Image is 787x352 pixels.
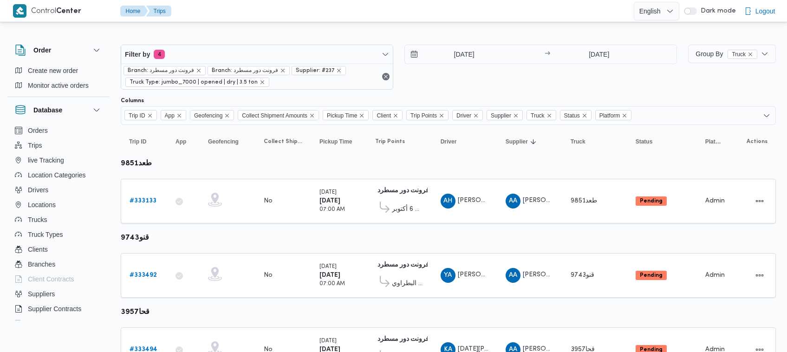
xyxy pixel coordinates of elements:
span: سيركل كيه البطراوي [392,278,424,289]
small: [DATE] [319,190,337,195]
span: Pickup Time [323,110,369,120]
button: Remove Trip Points from selection in this group [439,113,444,118]
button: Remove Collect Shipment Amounts from selection in this group [309,113,315,118]
a: #333133 [130,196,156,207]
button: Clients [11,242,106,257]
h3: Database [33,104,62,116]
div: No [264,271,273,280]
button: Pickup Time [316,134,362,149]
span: Geofencing [194,111,222,121]
span: [PERSON_NAME] [PERSON_NAME] [458,197,566,203]
span: Pending [636,271,667,280]
button: Group ByTruckremove selected entity [688,45,776,63]
span: Supplier [491,111,511,121]
div: → [545,51,550,58]
span: Status [564,111,580,121]
button: Truck Types [11,227,106,242]
button: Order [15,45,102,56]
button: remove selected entity [196,68,202,73]
button: Trucks [11,212,106,227]
span: Admin [705,198,725,204]
button: Filter by4 active filters [121,45,393,64]
span: App [176,138,186,145]
button: Remove Platform from selection in this group [622,113,627,118]
span: Branch: فرونت دور مسطرد [212,66,278,75]
button: Orders [11,123,106,138]
span: AA [509,268,517,283]
iframe: chat widget [9,315,39,343]
span: [PERSON_NAME] [523,197,576,203]
div: Ali Abadalnasar Ali Bkhit Ali [506,268,520,283]
span: Truck [732,50,746,59]
b: فرونت دور مسطرد [377,188,429,194]
span: [DATE][PERSON_NAME] [458,346,531,352]
b: فرونت دور مسطرد [377,336,429,342]
span: Dark mode [697,7,736,15]
button: Devices [11,316,106,331]
span: Collect Shipment Amounts [242,111,307,121]
span: Group By Truck [696,50,757,58]
span: Supplier [487,110,523,120]
span: Status [636,138,653,145]
div: Yhaia Abadalamuhasan Abadalazaiaz Faid [441,268,455,283]
span: طعد9851 [571,198,597,204]
button: remove selected entity [748,52,753,57]
b: [DATE] [319,272,340,278]
span: [PERSON_NAME] [523,272,576,278]
small: 07:00 AM [319,207,345,212]
button: Remove Driver from selection in this group [473,113,479,118]
b: [DATE] [319,198,340,204]
small: [DATE] [319,264,337,269]
span: Filter by [125,49,150,60]
span: Branch: فرونت دور مسطرد [208,66,290,75]
button: Home [120,6,148,17]
button: Drivers [11,183,106,197]
b: قنو9743 [121,235,149,241]
span: Client [372,110,403,120]
span: Create new order [28,65,78,76]
span: Client [377,111,391,121]
span: live Tracking [28,155,64,166]
button: Branches [11,257,106,272]
span: Supplier Contracts [28,303,81,314]
button: Remove Supplier from selection in this group [513,113,519,118]
button: SupplierSorted in descending order [502,134,558,149]
button: Remove Status from selection in this group [582,113,587,118]
button: remove selected entity [336,68,342,73]
button: Supplier Contracts [11,301,106,316]
span: Supplier: #237 [292,66,346,75]
span: Devices [28,318,51,329]
button: Remove App from selection in this group [176,113,182,118]
span: Trip Points [410,111,437,121]
span: Pickup Time [327,111,357,121]
span: Supplier; Sorted in descending order [506,138,528,145]
span: Geofencing [190,110,234,120]
button: Status [632,134,692,149]
span: Trip ID [129,138,146,145]
label: Columns [121,97,144,104]
button: Actions [752,194,767,209]
span: Pending [636,196,667,206]
span: Collect Shipment Amounts [238,110,319,120]
span: Truck [728,50,757,59]
button: Trips [146,6,171,17]
img: X8yXhbKr1z7QwAAAABJRU5ErkJggg== [13,4,26,18]
b: Center [56,8,81,15]
div: Ali Abadalnasar Ali Bkhit Ali [506,194,520,209]
button: App [172,134,195,149]
span: YA [444,268,452,283]
span: Branch: فرونت دور مسطرد [128,66,194,75]
small: [DATE] [319,339,337,344]
span: App [165,111,175,121]
span: Locations [28,199,56,210]
input: Press the down key to open a popover containing a calendar. [405,45,510,64]
span: Clients [28,244,48,255]
button: Actions [752,268,767,283]
span: [PERSON_NAME] [523,346,576,352]
button: remove selected entity [260,79,265,85]
span: Truck Type: jumbo_7000 | opened | dry | 3.5 ton [125,78,269,87]
button: Location Categories [11,168,106,183]
span: قنو9743 [571,272,594,278]
button: Create new order [11,63,106,78]
span: Driver [456,111,471,121]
